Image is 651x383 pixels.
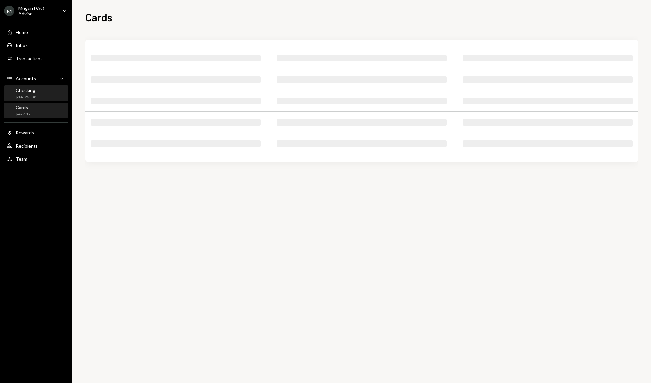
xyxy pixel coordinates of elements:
[4,153,68,165] a: Team
[4,85,68,101] a: Checking$14,953.38
[16,130,34,135] div: Rewards
[16,156,27,162] div: Team
[4,140,68,152] a: Recipients
[4,26,68,38] a: Home
[16,76,36,81] div: Accounts
[4,52,68,64] a: Transactions
[16,111,31,117] div: $477.17
[16,94,36,100] div: $14,953.38
[4,127,68,138] a: Rewards
[18,5,57,16] div: Mugen DAO Adviso...
[16,87,36,93] div: Checking
[85,11,112,24] h1: Cards
[16,56,43,61] div: Transactions
[4,103,68,118] a: Cards$477.17
[16,42,28,48] div: Inbox
[16,105,31,110] div: Cards
[16,29,28,35] div: Home
[4,72,68,84] a: Accounts
[16,143,38,149] div: Recipients
[4,39,68,51] a: Inbox
[4,6,14,16] div: M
